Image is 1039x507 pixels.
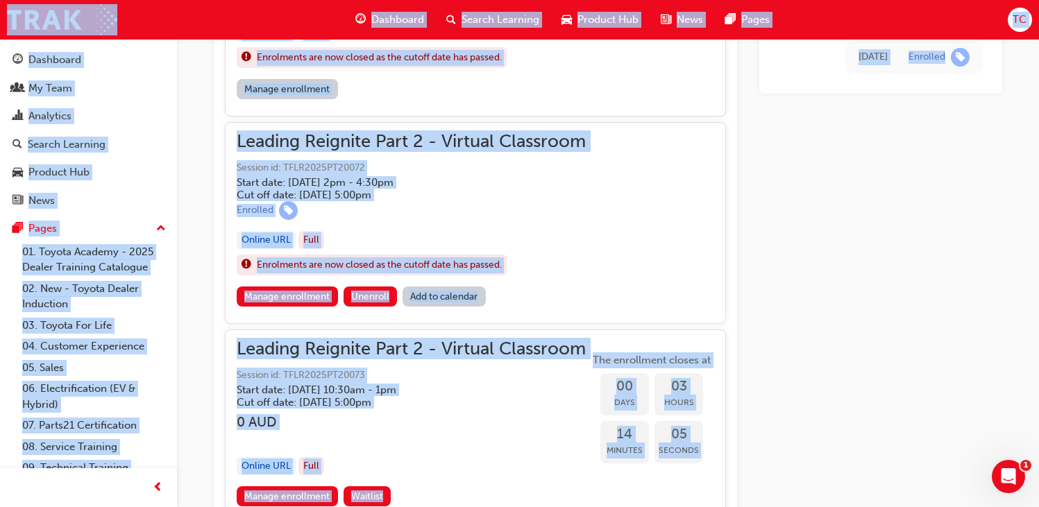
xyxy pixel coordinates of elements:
span: people-icon [12,83,23,95]
div: Enrolled [909,51,945,64]
div: Search Learning [28,137,105,153]
span: Enrolments are now closed as the cutoff date has passed. [257,50,502,66]
span: Days [600,395,649,411]
span: Enrolments are now closed as the cutoff date has passed. [257,257,502,273]
a: 09. Technical Training [17,457,171,479]
a: Manage enrollment [237,286,338,307]
div: My Team [28,80,72,96]
button: Waitlist [344,486,391,506]
span: news-icon [661,11,671,28]
h3: 0 AUD [237,414,586,430]
div: Full [298,231,324,250]
a: 07. Parts21 Certification [17,415,171,436]
span: 14 [600,427,649,442]
a: My Team [6,76,171,101]
span: search-icon [446,11,456,28]
a: News [6,188,171,214]
span: Dashboard [371,12,424,28]
a: pages-iconPages [714,6,781,34]
span: Product Hub [577,12,639,28]
a: Add to calendar [403,286,486,307]
a: 01. Toyota Academy - 2025 Dealer Training Catalogue [17,241,171,278]
a: 08. Service Training [17,436,171,458]
span: Leading Reignite Part 2 - Virtual Classroom [237,134,586,150]
a: 06. Electrification (EV & Hybrid) [17,378,171,415]
div: Product Hub [28,164,90,180]
span: pages-icon [725,11,736,28]
span: Waitlist [351,490,383,502]
span: guage-icon [12,54,23,67]
span: Hours [654,395,703,411]
span: News [677,12,703,28]
div: Online URL [237,457,296,476]
button: Unenroll [344,286,398,307]
a: news-iconNews [650,6,714,34]
span: Search Learning [462,12,539,28]
span: news-icon [12,195,23,207]
span: TC [1013,12,1027,28]
a: 04. Customer Experience [17,336,171,357]
span: 1 [1020,460,1031,471]
button: TC [1008,8,1032,32]
a: Manage enrollment [237,486,338,506]
span: car-icon [561,11,572,28]
span: up-icon [156,220,166,238]
div: News [28,193,55,209]
a: 03. Toyota For Life [17,315,171,336]
button: Pages [6,216,171,241]
h5: Cut off date: [DATE] 5:00pm [237,189,564,201]
span: exclaim-icon [242,49,251,67]
span: exclaim-icon [242,256,251,274]
a: search-iconSearch Learning [435,6,550,34]
span: chart-icon [12,110,23,123]
div: Dashboard [28,52,81,68]
a: guage-iconDashboard [344,6,435,34]
a: Product Hub [6,160,171,185]
span: Session id: TFLR2025PT20072 [237,160,586,176]
button: DashboardMy TeamAnalyticsSearch LearningProduct HubNews [6,44,171,216]
span: Minutes [600,442,649,458]
span: 03 [654,379,703,395]
span: Seconds [654,442,703,458]
div: Full [298,457,324,476]
div: Analytics [28,108,71,124]
img: Trak [7,4,117,35]
span: 00 [600,379,649,395]
a: 02. New - Toyota Dealer Induction [17,278,171,315]
div: Enrolled [237,204,273,217]
a: Dashboard [6,47,171,73]
span: Pages [741,12,770,28]
a: 05. Sales [17,357,171,379]
button: Leading Reignite Part 2 - Virtual ClassroomSession id: TFLR2025PT20072Start date: [DATE] 2pm - 4:... [237,134,714,312]
a: car-iconProduct Hub [550,6,650,34]
span: 05 [654,427,703,442]
span: Session id: TFLR2025PT20073 [237,368,586,384]
a: Analytics [6,103,171,129]
span: search-icon [12,139,22,151]
div: Thu Jul 31 2025 09:32:48 GMT+1000 (Australian Eastern Standard Time) [859,49,888,65]
span: guage-icon [355,11,366,28]
span: learningRecordVerb_ENROLL-icon [279,201,298,220]
span: prev-icon [153,479,163,497]
div: Pages [28,221,57,237]
a: Search Learning [6,132,171,157]
span: car-icon [12,166,23,179]
span: Leading Reignite Part 2 - Virtual Classroom [237,341,586,357]
h5: Start date: [DATE] 10:30am - 1pm [237,384,564,396]
div: Online URL [237,231,296,250]
h5: Start date: [DATE] 2pm - 4:30pm [237,176,564,189]
span: The enrollment closes at [589,352,714,368]
span: pages-icon [12,223,23,235]
h5: Cut off date: [DATE] 5:00pm [237,396,564,409]
iframe: Intercom live chat [992,460,1025,493]
a: Manage enrollment [237,79,338,99]
span: Unenroll [351,291,389,302]
span: learningRecordVerb_ENROLL-icon [951,48,970,67]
